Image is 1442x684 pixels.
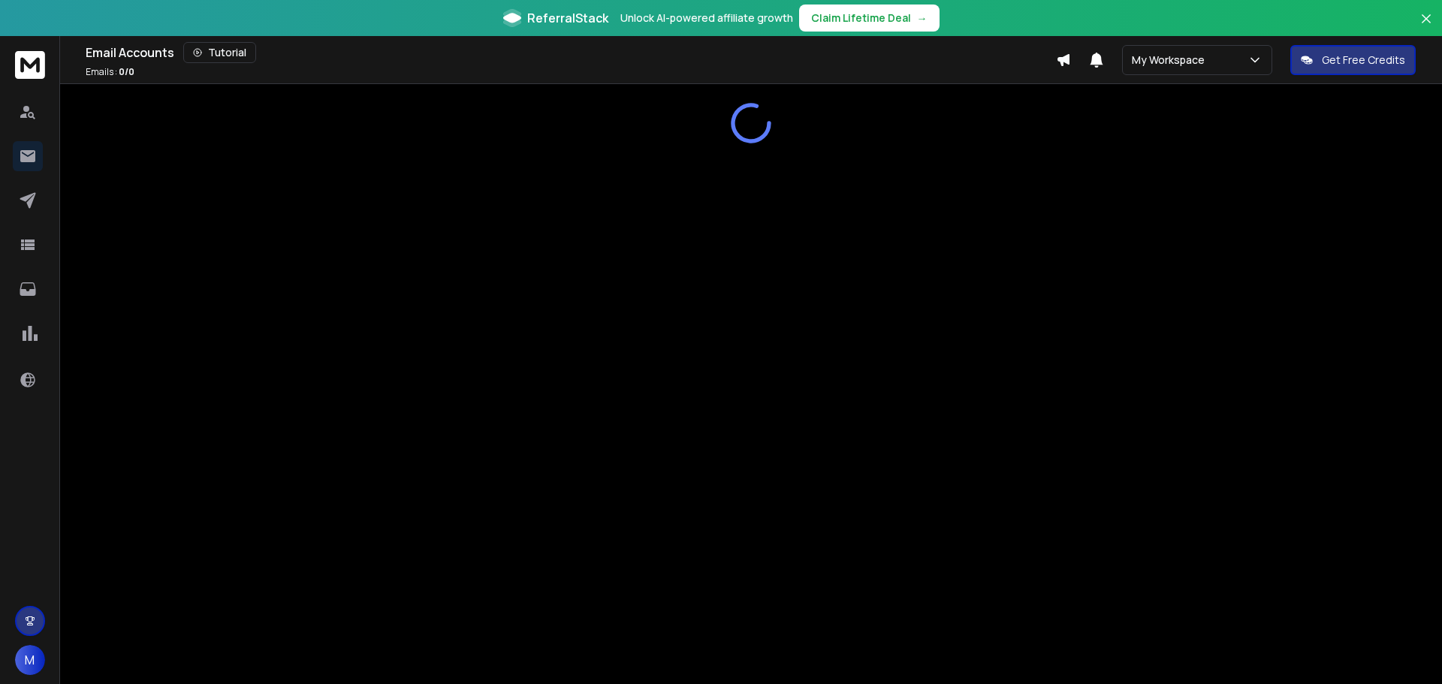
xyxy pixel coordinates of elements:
[527,9,608,27] span: ReferralStack
[183,42,256,63] button: Tutorial
[799,5,940,32] button: Claim Lifetime Deal→
[86,66,134,78] p: Emails :
[1132,53,1211,68] p: My Workspace
[620,11,793,26] p: Unlock AI-powered affiliate growth
[119,65,134,78] span: 0 / 0
[1416,9,1436,45] button: Close banner
[1322,53,1405,68] p: Get Free Credits
[15,645,45,675] button: M
[917,11,928,26] span: →
[1290,45,1416,75] button: Get Free Credits
[86,42,1056,63] div: Email Accounts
